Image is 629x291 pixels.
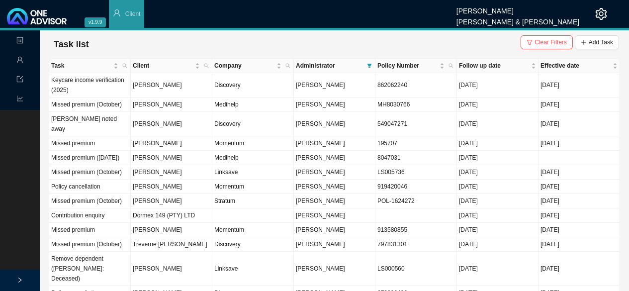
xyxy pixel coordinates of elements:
td: [DATE] [539,180,620,194]
td: Missed premium [49,136,131,151]
td: Discovery [212,237,294,252]
td: [DATE] [539,136,620,151]
td: [DATE] [457,165,539,180]
td: 8047031 [375,151,457,165]
span: user [113,9,121,17]
td: [DATE] [539,194,620,208]
td: LS000560 [375,252,457,286]
span: Administrator [296,61,363,71]
td: [DATE] [457,112,539,136]
span: plus [581,39,587,45]
td: [DATE] [457,252,539,286]
td: [PERSON_NAME] [131,73,212,97]
td: [DATE] [457,208,539,223]
span: [PERSON_NAME] [296,82,345,89]
td: 797831301 [375,237,457,252]
td: [DATE] [539,237,620,252]
td: [PERSON_NAME] [131,165,212,180]
td: Missed premium ([DATE]) [49,151,131,165]
span: Client [125,10,141,17]
th: Policy Number [375,59,457,73]
td: Treverne [PERSON_NAME] [131,237,212,252]
td: [DATE] [539,208,620,223]
span: v1.9.9 [85,17,106,27]
span: search [447,59,455,73]
span: Task [51,61,111,71]
td: [DATE] [539,252,620,286]
span: [PERSON_NAME] [296,101,345,108]
td: [PERSON_NAME] [131,112,212,136]
th: Follow up date [457,59,539,73]
span: Company [214,61,274,71]
td: [DATE] [539,97,620,112]
span: [PERSON_NAME] [296,265,345,272]
td: Stratum [212,194,294,208]
td: Contribution enquiry [49,208,131,223]
td: [DATE] [457,180,539,194]
span: Effective date [540,61,611,71]
td: Missed premium (October) [49,97,131,112]
span: [PERSON_NAME] [296,212,345,219]
span: profile [16,33,23,50]
td: Missed premium (October) [49,165,131,180]
span: line-chart [16,91,23,108]
td: Missed premium (October) [49,194,131,208]
td: 862062240 [375,73,457,97]
span: [PERSON_NAME] [296,169,345,176]
td: [PERSON_NAME] [131,252,212,286]
td: [PERSON_NAME] [131,180,212,194]
span: search [449,63,453,68]
span: import [16,72,23,89]
button: Clear Filters [521,35,573,49]
td: [PERSON_NAME] noted away [49,112,131,136]
td: Policy cancellation [49,180,131,194]
td: 919420046 [375,180,457,194]
td: 195707 [375,136,457,151]
td: [DATE] [539,73,620,97]
span: search [204,63,209,68]
td: Discovery [212,112,294,136]
td: Momentum [212,136,294,151]
td: Linksave [212,252,294,286]
td: Momentum [212,223,294,237]
span: filter [367,63,372,68]
td: Missed premium (October) [49,237,131,252]
th: Company [212,59,294,73]
td: [DATE] [457,237,539,252]
td: [DATE] [457,194,539,208]
div: [PERSON_NAME] & [PERSON_NAME] [456,13,579,24]
span: setting [595,8,607,20]
span: Task list [54,39,89,49]
th: Client [131,59,212,73]
td: Medihelp [212,151,294,165]
span: search [202,59,211,73]
span: search [120,59,129,73]
td: [DATE] [457,151,539,165]
th: Task [49,59,131,73]
td: [DATE] [457,73,539,97]
td: Medihelp [212,97,294,112]
td: [DATE] [457,97,539,112]
span: [PERSON_NAME] [296,226,345,233]
td: [PERSON_NAME] [131,136,212,151]
span: [PERSON_NAME] [296,183,345,190]
span: search [285,63,290,68]
td: 549047271 [375,112,457,136]
td: Keycare income verification (2025) [49,73,131,97]
td: [PERSON_NAME] [131,194,212,208]
td: Linksave [212,165,294,180]
span: filter [527,39,533,45]
td: Dormex 149 (PTY) LTD [131,208,212,223]
td: MH8030766 [375,97,457,112]
td: Discovery [212,73,294,97]
span: [PERSON_NAME] [296,154,345,161]
span: Policy Number [377,61,438,71]
span: [PERSON_NAME] [296,120,345,127]
img: 2df55531c6924b55f21c4cf5d4484680-logo-light.svg [7,8,67,24]
button: Add Task [575,35,619,49]
td: LS005736 [375,165,457,180]
th: Effective date [539,59,620,73]
td: Momentum [212,180,294,194]
td: Remove dependent ([PERSON_NAME]: Deceased) [49,252,131,286]
span: Follow up date [459,61,529,71]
